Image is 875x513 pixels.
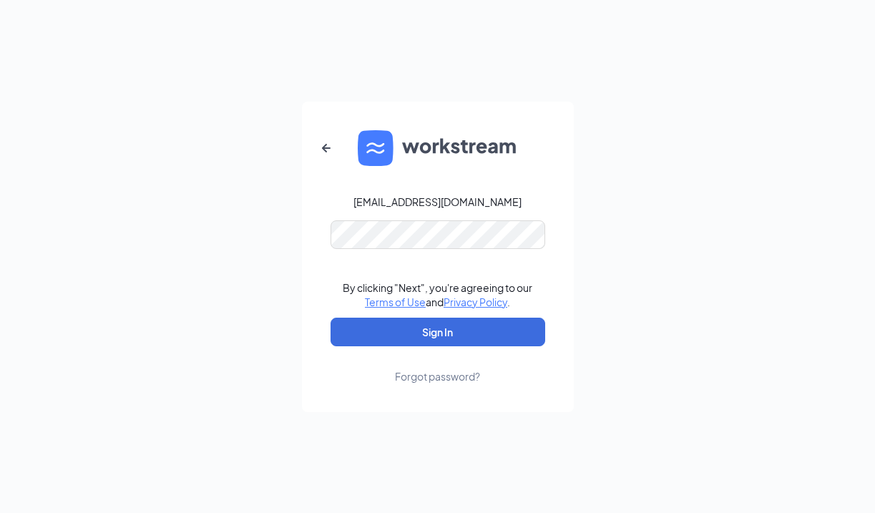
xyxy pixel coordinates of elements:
[309,131,343,165] button: ArrowLeftNew
[395,369,480,383] div: Forgot password?
[343,280,532,309] div: By clicking "Next", you're agreeing to our and .
[331,318,545,346] button: Sign In
[444,295,507,308] a: Privacy Policy
[353,195,522,209] div: [EMAIL_ADDRESS][DOMAIN_NAME]
[365,295,426,308] a: Terms of Use
[395,346,480,383] a: Forgot password?
[358,130,518,166] img: WS logo and Workstream text
[318,140,335,157] svg: ArrowLeftNew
